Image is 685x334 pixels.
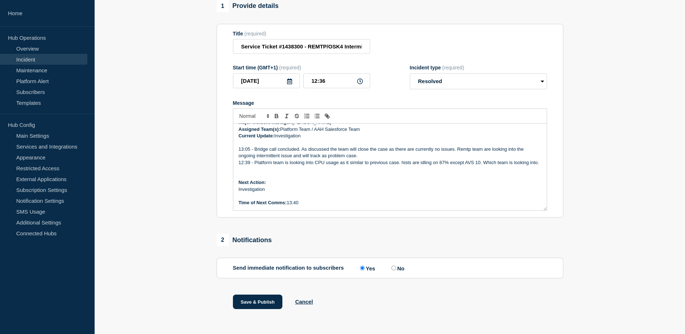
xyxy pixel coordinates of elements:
div: Send immediate notification to subscribers [233,265,547,271]
strong: Time of Next Comms: [239,200,287,205]
span: 2 [217,234,229,246]
div: Message [233,124,547,210]
div: Start time (GMT+1) [233,65,370,70]
p: 12:39 - Platform team is looking into CPU usage as it similar to previous case. hists are idling ... [239,159,541,166]
span: (required) [279,65,301,70]
button: Save & Publish [233,295,283,309]
p: 13:40 [239,200,541,206]
p: Platform Team / AAH Salesforce Team [239,126,541,133]
label: No [390,265,404,271]
input: Yes [360,266,365,270]
button: Toggle bold text [272,112,282,120]
input: HH:MM [303,73,370,88]
p: 13:05 - Bridge call concluded. As discussed the team will close the case as there are currently n... [239,146,541,159]
p: Send immediate notification to subscribers [233,265,344,271]
div: Incident type [410,65,547,70]
span: Font size [236,112,272,120]
button: Cancel [295,299,313,305]
button: Toggle strikethrough text [292,112,302,120]
p: Investigation [239,186,541,193]
button: Toggle bulleted list [312,112,322,120]
div: Message [233,100,547,106]
div: Title [233,31,370,37]
p: Investigation [239,133,541,139]
label: Yes [358,265,375,271]
strong: Current Update: [239,133,274,138]
strong: Next Action: [239,180,266,185]
input: Title [233,39,370,54]
button: Toggle link [322,112,332,120]
input: No [391,266,396,270]
strong: Assigned Team(s): [239,127,280,132]
span: (required) [442,65,464,70]
input: YYYY-MM-DD [233,73,300,88]
div: Notifications [217,234,272,246]
select: Incident type [410,73,547,89]
button: Toggle italic text [282,112,292,120]
span: (required) [244,31,266,37]
button: Toggle ordered list [302,112,312,120]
